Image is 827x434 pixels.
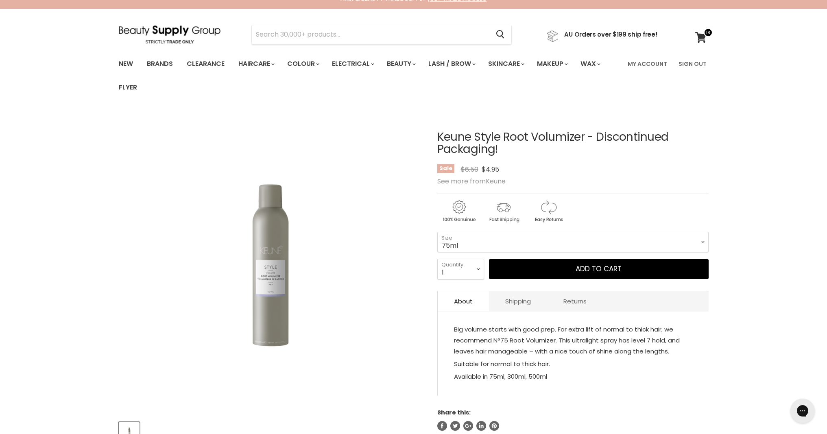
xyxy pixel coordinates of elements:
[454,325,680,355] span: Big volume starts with good prep. For extra lift of normal to thick hair, we recommend N°75 Root ...
[437,177,506,186] span: See more from
[786,396,819,426] iframe: Gorgias live chat messenger
[438,291,489,311] a: About
[623,55,672,72] a: My Account
[454,371,692,384] p: Available in 75ml, 300ml, 500ml
[281,55,324,72] a: Colour
[437,199,480,224] img: genuine.gif
[574,55,605,72] a: Wax
[422,55,480,72] a: Lash / Brow
[437,259,484,279] select: Quantity
[482,165,499,174] span: $4.95
[252,25,490,44] input: Search
[437,131,709,156] h1: Keune Style Root Volumizer - Discontinued Packaging!
[531,55,573,72] a: Makeup
[527,199,570,224] img: returns.gif
[490,25,511,44] button: Search
[547,291,603,311] a: Returns
[181,55,231,72] a: Clearance
[461,165,478,174] span: $6.50
[119,111,423,414] div: Keune Style Root Volumizer - Discontinued Packaging! image. Click or Scroll to Zoom.
[113,79,143,96] a: Flyer
[113,55,139,72] a: New
[454,358,692,371] p: Suitable for normal to thick hair.
[381,55,421,72] a: Beauty
[489,259,709,279] button: Add to cart
[141,55,179,72] a: Brands
[232,55,279,72] a: Haircare
[326,55,379,72] a: Electrical
[489,291,547,311] a: Shipping
[482,199,525,224] img: shipping.gif
[251,25,512,44] form: Product
[486,177,506,186] a: Keune
[437,164,454,173] span: Sale
[437,408,471,417] span: Share this:
[109,52,719,99] nav: Main
[482,55,529,72] a: Skincare
[674,55,711,72] a: Sign Out
[437,409,709,431] aside: Share this:
[576,264,622,274] span: Add to cart
[113,52,623,99] ul: Main menu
